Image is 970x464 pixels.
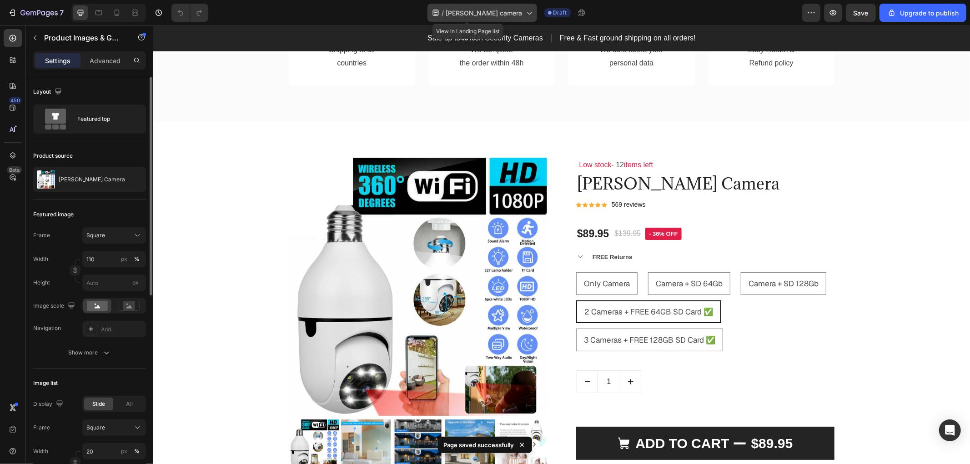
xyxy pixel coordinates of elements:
[82,274,146,291] input: px
[86,424,105,432] span: Square
[33,379,58,387] div: Image list
[33,86,64,98] div: Layout
[33,324,61,332] div: Navigation
[424,133,680,146] p: - 12
[553,9,567,17] span: Draft
[77,109,133,130] div: Featured top
[9,97,22,104] div: 450
[467,345,488,367] button: increment
[431,309,562,319] span: 3 Cameras + FREE 128GB SD Card ✅
[423,147,681,169] h1: [PERSON_NAME] Camera
[86,231,105,239] span: Square
[33,279,50,287] label: Height
[171,4,208,22] div: Undo/Redo
[69,348,111,357] div: Show more
[33,424,50,432] label: Frame
[846,4,876,22] button: Save
[121,255,127,263] div: px
[423,401,681,434] button: ADD TO CART
[431,281,560,291] span: 2 Cameras + FREE 64GB SD Card ✅
[471,135,500,143] span: items left
[33,447,48,455] label: Width
[82,419,146,436] button: Square
[92,400,105,408] span: Slide
[82,251,146,267] input: px%
[376,414,387,424] button: Carousel Next Arrow
[131,446,142,457] button: px
[7,166,22,174] div: Beta
[482,408,576,428] div: ADD TO CART
[121,447,127,455] div: px
[854,9,869,17] span: Save
[503,253,569,263] span: Camera + SD 64Gb
[939,419,961,441] div: Open Intercom Messenger
[82,227,146,244] button: Square
[119,254,130,264] button: %
[132,279,139,286] span: px
[438,226,480,238] div: FREE Returns
[126,400,133,408] span: All
[37,170,55,189] img: product feature img
[60,7,64,18] p: 7
[597,407,641,429] div: $89.95
[460,201,488,216] div: $139.95
[492,202,528,215] pre: - 36% off
[82,443,146,459] input: px%
[45,56,70,65] p: Settings
[119,446,130,457] button: %
[423,201,457,216] div: $89.95
[426,135,458,143] span: Low stock
[59,176,125,183] p: [PERSON_NAME] Camera
[33,255,48,263] label: Width
[33,152,73,160] div: Product source
[33,210,74,219] div: Featured image
[33,344,146,361] button: Show more
[595,253,665,263] span: Camera + SD 128Gb
[134,255,140,263] div: %
[444,345,467,367] input: quantity
[442,8,444,18] span: /
[44,32,121,43] p: Product Images & Gallery
[33,300,77,312] div: Image scale
[458,174,493,185] p: 569 reviews
[33,231,50,239] label: Frame
[90,56,121,65] p: Advanced
[134,447,140,455] div: %
[887,8,959,18] div: Upgrade to publish
[446,8,523,18] span: [PERSON_NAME] camera
[4,4,68,22] button: 7
[33,398,65,410] div: Display
[431,253,477,263] span: Only Camera
[101,325,144,334] div: Add...
[153,25,970,464] iframe: Design area
[443,440,514,449] p: Page saved successfully
[880,4,966,22] button: Upgrade to publish
[424,345,444,367] button: decrement
[131,254,142,264] button: px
